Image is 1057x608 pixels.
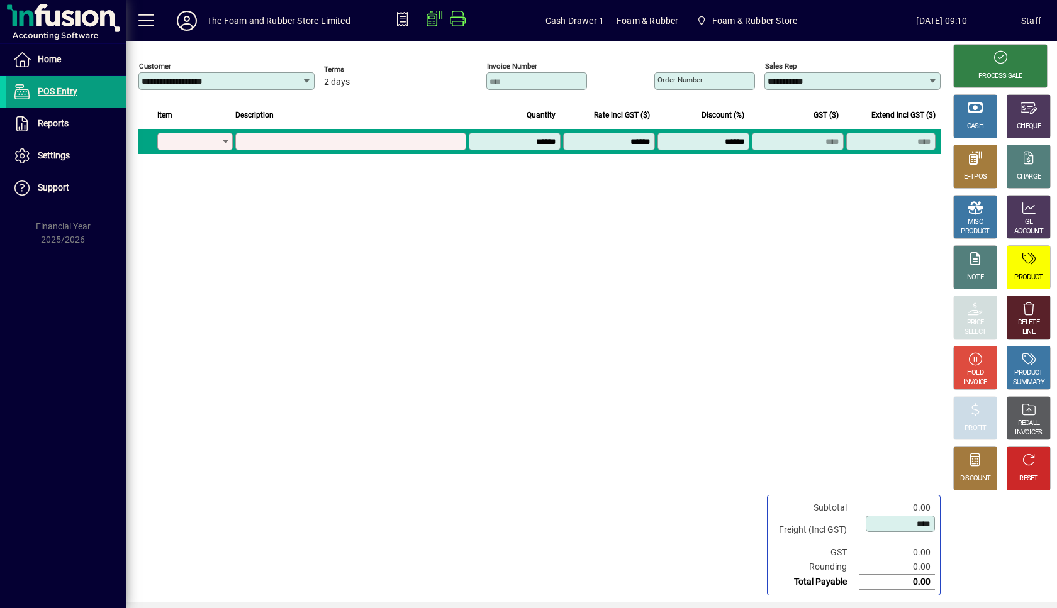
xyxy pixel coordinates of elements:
[1018,419,1040,428] div: RECALL
[691,9,802,32] span: Foam & Rubber Store
[773,515,859,545] td: Freight (Incl GST)
[487,62,537,70] mat-label: Invoice number
[702,108,744,122] span: Discount (%)
[38,150,70,160] span: Settings
[6,172,126,204] a: Support
[1017,172,1041,182] div: CHARGE
[967,318,984,328] div: PRICE
[6,140,126,172] a: Settings
[765,62,797,70] mat-label: Sales rep
[235,108,274,122] span: Description
[6,108,126,140] a: Reports
[773,575,859,590] td: Total Payable
[545,11,604,31] span: Cash Drawer 1
[324,65,400,74] span: Terms
[964,172,987,182] div: EFTPOS
[1014,227,1043,236] div: ACCOUNT
[859,545,935,560] td: 0.00
[1015,428,1042,438] div: INVOICES
[1019,474,1038,484] div: RESET
[967,122,983,131] div: CASH
[6,44,126,75] a: Home
[1022,328,1035,337] div: LINE
[207,11,350,31] div: The Foam and Rubber Store Limited
[859,500,935,515] td: 0.00
[863,11,1021,31] span: [DATE] 09:10
[773,560,859,575] td: Rounding
[965,424,986,433] div: PROFIT
[1014,368,1043,378] div: PRODUCT
[657,75,703,84] mat-label: Order number
[814,108,839,122] span: GST ($)
[157,108,172,122] span: Item
[773,500,859,515] td: Subtotal
[1025,218,1033,227] div: GL
[978,72,1022,81] div: PROCESS SALE
[324,77,350,87] span: 2 days
[871,108,936,122] span: Extend incl GST ($)
[38,86,77,96] span: POS Entry
[859,560,935,575] td: 0.00
[527,108,556,122] span: Quantity
[1021,11,1041,31] div: Staff
[960,474,990,484] div: DISCOUNT
[617,11,678,31] span: Foam & Rubber
[38,118,69,128] span: Reports
[773,545,859,560] td: GST
[965,328,987,337] div: SELECT
[963,378,987,387] div: INVOICE
[961,227,989,236] div: PRODUCT
[594,108,650,122] span: Rate incl GST ($)
[967,368,983,378] div: HOLD
[139,62,171,70] mat-label: Customer
[1013,378,1044,387] div: SUMMARY
[712,11,797,31] span: Foam & Rubber Store
[1014,273,1043,282] div: PRODUCT
[967,273,983,282] div: NOTE
[1017,122,1041,131] div: CHEQUE
[38,182,69,192] span: Support
[859,575,935,590] td: 0.00
[167,9,207,32] button: Profile
[38,54,61,64] span: Home
[968,218,983,227] div: MISC
[1018,318,1039,328] div: DELETE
